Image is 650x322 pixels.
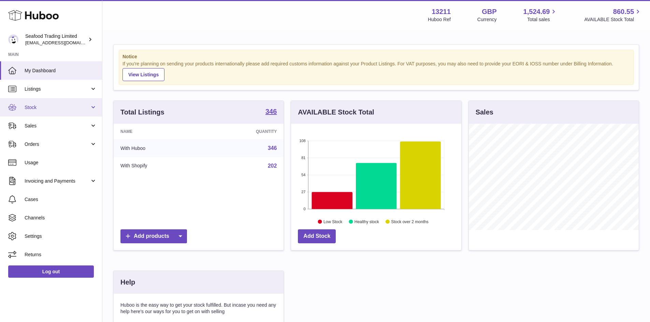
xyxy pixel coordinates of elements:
span: Channels [25,215,97,221]
h3: Sales [476,108,493,117]
span: Sales [25,123,90,129]
h3: Help [120,278,135,287]
text: Healthy stock [355,219,379,224]
a: Add Stock [298,229,336,243]
text: 81 [302,156,306,160]
span: Settings [25,233,97,240]
h3: Total Listings [120,108,164,117]
text: 27 [302,190,306,194]
a: View Listings [122,68,164,81]
span: Stock [25,104,90,111]
span: 860.55 [613,7,634,16]
a: 860.55 AVAILABLE Stock Total [584,7,642,23]
span: Invoicing and Payments [25,178,90,184]
h3: AVAILABLE Stock Total [298,108,374,117]
span: Listings [25,86,90,92]
div: If you're planning on sending your products internationally please add required customs informati... [122,61,630,81]
div: Seafood Trading Limited [25,33,87,46]
a: 202 [268,163,277,169]
a: Log out [8,265,94,278]
div: Huboo Ref [428,16,451,23]
td: With Huboo [114,139,205,157]
text: Low Stock [323,219,343,224]
span: [EMAIL_ADDRESS][DOMAIN_NAME] [25,40,100,45]
span: Usage [25,159,97,166]
span: Total sales [527,16,558,23]
td: With Shopify [114,157,205,175]
span: 1,524.69 [523,7,550,16]
strong: 346 [265,108,277,115]
a: 346 [265,108,277,116]
div: Currency [477,16,497,23]
span: Returns [25,251,97,258]
span: My Dashboard [25,67,97,74]
strong: GBP [482,7,496,16]
span: Cases [25,196,97,203]
text: Stock over 2 months [391,219,429,224]
strong: 13211 [432,7,451,16]
img: online@rickstein.com [8,34,18,45]
a: 1,524.69 Total sales [523,7,558,23]
a: 346 [268,145,277,151]
text: 0 [304,207,306,211]
text: 108 [299,139,305,143]
a: Add products [120,229,187,243]
text: 54 [302,173,306,177]
th: Quantity [205,124,284,139]
span: AVAILABLE Stock Total [584,16,642,23]
span: Orders [25,141,90,148]
th: Name [114,124,205,139]
strong: Notice [122,53,630,60]
p: Huboo is the easy way to get your stock fulfilled. But incase you need any help here's our ways f... [120,302,277,315]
